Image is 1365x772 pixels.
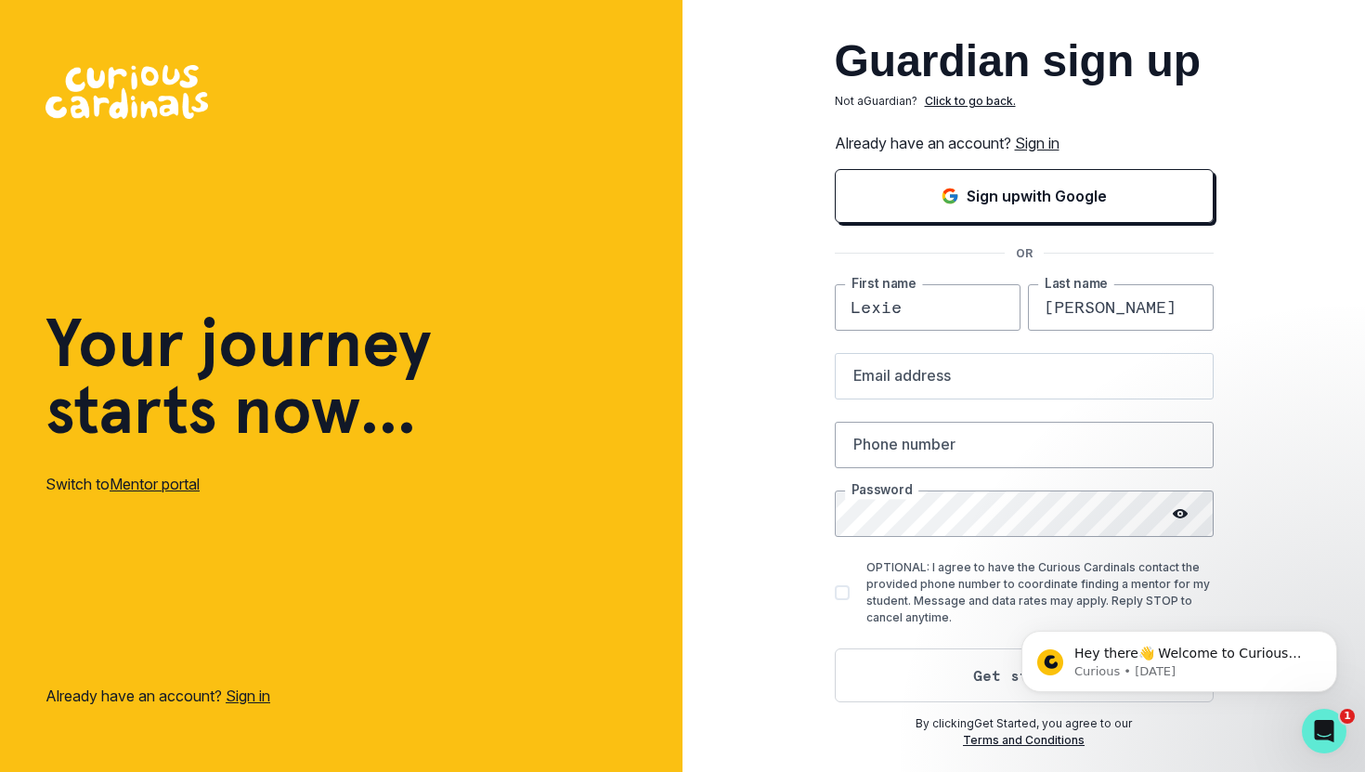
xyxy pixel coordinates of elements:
p: Already have an account? [835,132,1214,154]
a: Terms and Conditions [963,733,1085,747]
span: 1 [1340,709,1355,724]
iframe: Intercom live chat [1302,709,1346,753]
p: Click to go back. [925,93,1016,110]
span: Switch to [45,475,110,493]
p: OR [1005,245,1044,262]
h1: Your journey starts now... [45,309,432,443]
a: Mentor portal [110,475,200,493]
p: Already have an account? [45,685,270,707]
button: Get started [835,648,1214,702]
p: Sign up with Google [967,185,1107,207]
h2: Guardian sign up [835,39,1214,84]
iframe: Intercom notifications message [994,592,1365,722]
img: Curious Cardinals Logo [45,65,208,119]
a: Sign in [226,687,270,705]
button: Sign in with Google (GSuite) [835,169,1214,223]
p: OPTIONAL: I agree to have the Curious Cardinals contact the provided phone number to coordinate f... [866,559,1214,626]
a: Sign in [1015,134,1059,152]
p: Not a Guardian ? [835,93,917,110]
p: By clicking Get Started , you agree to our [835,715,1214,732]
